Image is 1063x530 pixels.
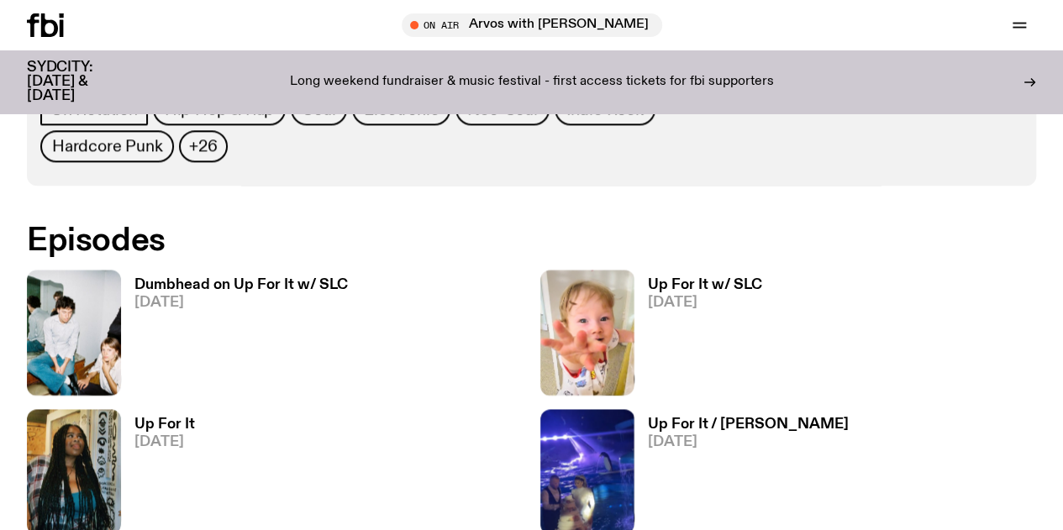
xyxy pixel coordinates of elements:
span: [DATE] [648,296,762,310]
button: On AirArvos with [PERSON_NAME] [402,13,662,37]
h3: Up For It w/ SLC [648,278,762,292]
a: Dumbhead on Up For It w/ SLC[DATE] [121,278,348,395]
span: +26 [189,137,217,155]
h3: Up For It / [PERSON_NAME] [648,417,849,432]
span: Hardcore Punk [52,137,162,155]
span: [DATE] [134,435,195,449]
span: [DATE] [648,435,849,449]
h2: Episodes [27,226,694,256]
span: [DATE] [134,296,348,310]
img: baby slc [540,270,634,395]
a: Up For It w/ SLC[DATE] [634,278,762,395]
h3: SYDCITY: [DATE] & [DATE] [27,60,134,103]
h3: Dumbhead on Up For It w/ SLC [134,278,348,292]
button: +26 [179,130,227,162]
p: Long weekend fundraiser & music festival - first access tickets for fbi supporters [290,75,774,90]
a: Hardcore Punk [40,130,174,162]
h3: Up For It [134,417,195,432]
img: dumbhead 4 slc [27,270,121,395]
